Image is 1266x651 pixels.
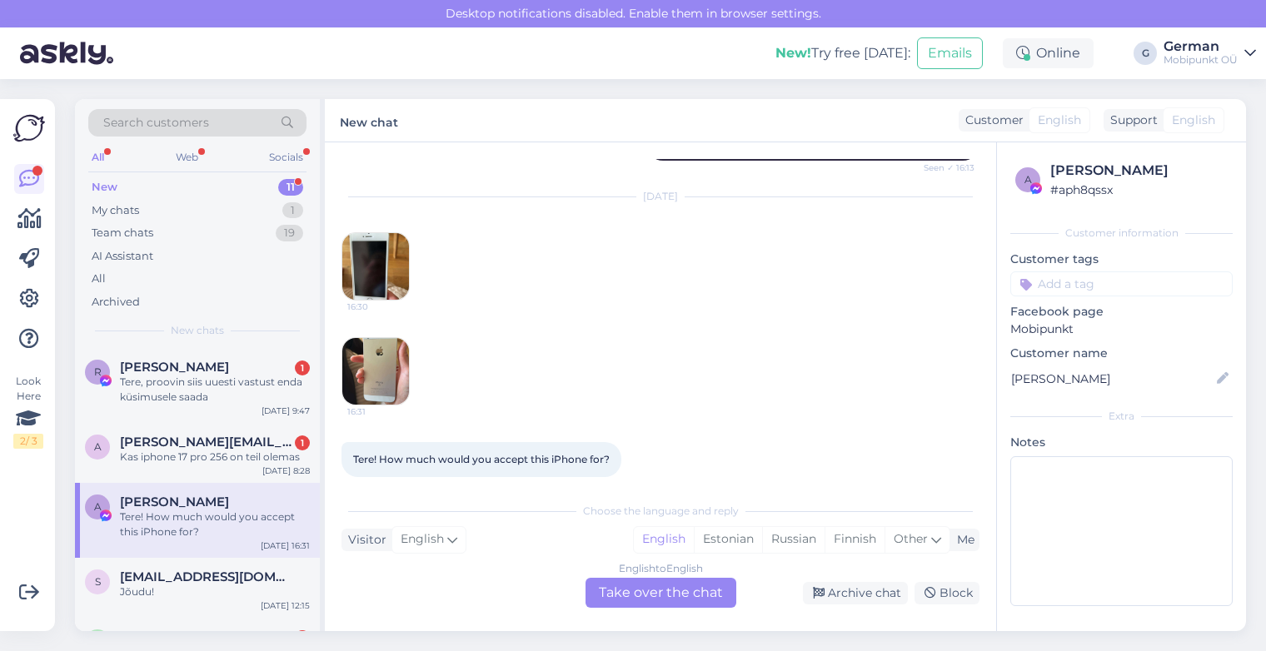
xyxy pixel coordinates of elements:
span: Rasmusheinmaa777@gmail.com [120,629,293,644]
div: 11 [278,179,303,196]
span: s [95,575,101,588]
div: 2 [295,630,310,645]
div: G [1134,42,1157,65]
span: Reiko Reinau [120,360,229,375]
div: 1 [282,202,303,219]
div: 19 [276,225,303,241]
div: Visitor [341,531,386,549]
div: Archived [92,294,140,311]
div: Russian [762,527,825,552]
b: New! [775,45,811,61]
input: Add a tag [1010,271,1233,296]
p: Customer tags [1010,251,1233,268]
div: 1 [295,360,310,375]
div: English to English [619,561,703,576]
span: a [1024,173,1032,186]
label: New chat [340,109,398,132]
div: [DATE] 12:15 [261,599,310,612]
span: Tere! How much would you accept this iPhone for? [353,453,610,465]
p: Mobipunkt [1010,321,1233,338]
div: Tere! How much would you accept this iPhone for? [120,509,310,539]
div: Support [1104,112,1158,129]
div: New [92,179,117,196]
div: All [92,271,106,287]
img: Attachment [342,233,409,300]
p: Notes [1010,434,1233,451]
span: andres.alamaa@gmail.com [120,435,293,450]
div: [DATE] 9:47 [262,405,310,417]
span: 16:30 [347,301,410,313]
div: Jõudu! [120,584,310,599]
div: All [88,147,107,168]
a: GermanMobipunkt OÜ [1164,40,1256,67]
div: Me [950,531,974,549]
span: Search customers [103,114,209,132]
div: Team chats [92,225,153,241]
span: Seen ✓ 16:13 [912,162,974,174]
span: A [94,500,102,513]
div: 2 / 3 [13,434,43,449]
div: Customer information [1010,226,1233,241]
div: [DATE] 16:31 [261,539,310,552]
div: Customer [959,112,1024,129]
p: Facebook page [1010,303,1233,321]
div: Mobipunkt OÜ [1164,53,1238,67]
span: 16:31 [346,478,409,490]
button: Emails [917,37,983,69]
span: sven@kirsimae.com [120,569,293,584]
input: Add name [1011,370,1214,388]
div: Socials [266,147,307,168]
div: 1 [295,435,310,450]
div: Finnish [825,527,885,552]
div: Look Here [13,374,43,449]
div: My chats [92,202,139,219]
img: Askly Logo [13,112,45,144]
div: English [634,527,694,552]
span: Aida Idimova [120,494,229,509]
div: Take over the chat [586,578,736,608]
div: Choose the language and reply [341,504,979,519]
span: English [1038,112,1081,129]
div: Extra [1010,409,1233,424]
div: [DATE] [341,189,979,204]
div: Web [172,147,202,168]
div: AI Assistant [92,248,153,265]
span: Other [894,531,928,546]
div: Estonian [694,527,762,552]
span: English [401,530,444,549]
div: Archive chat [803,582,908,604]
div: [DATE] 8:28 [262,465,310,477]
span: a [94,440,102,453]
img: Attachment [342,338,409,405]
div: Online [1003,38,1094,68]
p: Customer name [1010,345,1233,362]
div: # aph8qssx [1050,181,1228,199]
span: English [1172,112,1215,129]
div: Kas iphone 17 pro 256 on teil olemas [120,450,310,465]
div: German [1164,40,1238,53]
div: [PERSON_NAME] [1050,161,1228,181]
span: New chats [171,323,224,338]
div: Tere, proovin siis uuesti vastust enda küsimusele saada [120,375,310,405]
div: Block [915,582,979,604]
span: 16:31 [347,405,410,418]
span: R [94,365,102,378]
div: Try free [DATE]: [775,43,910,63]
